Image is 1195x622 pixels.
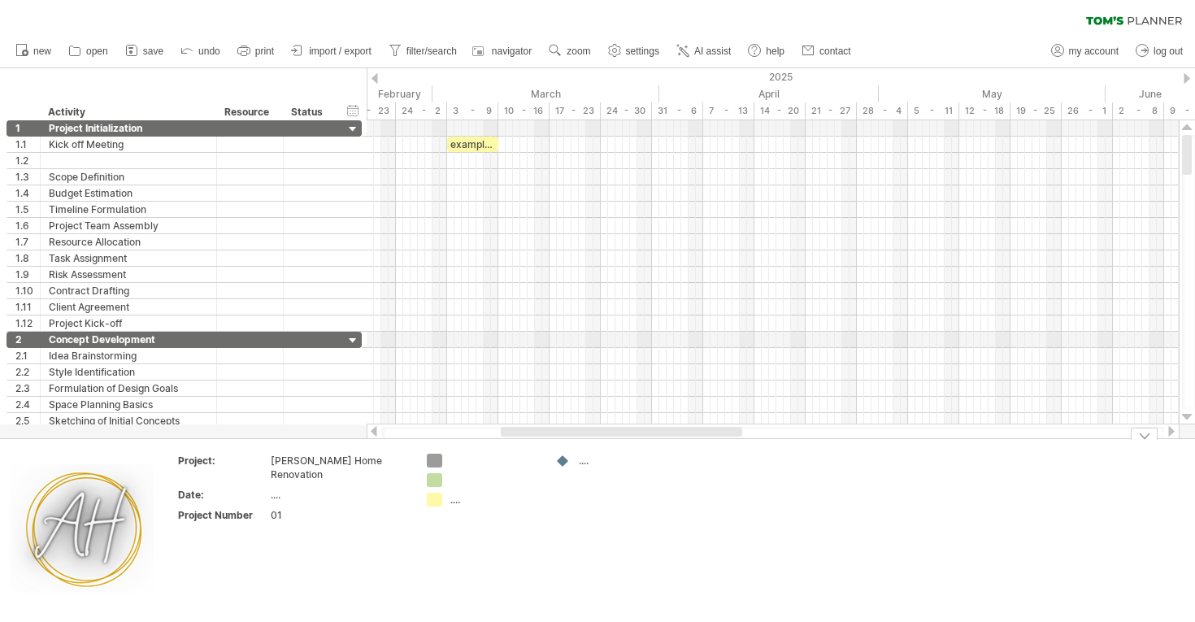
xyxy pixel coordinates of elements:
[959,102,1010,120] div: 12 - 18
[49,267,208,282] div: Risk Assessment
[385,41,462,62] a: filter/search
[1132,41,1188,62] a: log out
[567,46,590,57] span: zoom
[9,454,159,604] img: 58b739a6-fc76-4db0-9951-930ae465c2c1.png
[15,332,40,347] div: 2
[49,234,208,250] div: Resource Allocation
[879,85,1106,102] div: May 2025
[470,41,537,62] a: navigator
[309,46,372,57] span: import / export
[908,102,959,120] div: 5 - 11
[694,46,731,57] span: AI assist
[447,102,498,120] div: 3 - 9
[49,169,208,185] div: Scope Definition
[447,137,498,152] div: example time blocks:
[601,102,652,120] div: 24 - 30
[49,413,208,428] div: Sketching of Initial Concepts
[121,41,168,62] a: save
[1010,102,1062,120] div: 19 - 25
[178,454,267,468] div: Project:
[15,267,40,282] div: 1.9
[626,46,659,57] span: settings
[49,283,208,298] div: Contract Drafting
[604,41,664,62] a: settings
[15,413,40,428] div: 2.5
[406,46,457,57] span: filter/search
[672,41,736,62] a: AI assist
[744,41,789,62] a: help
[49,218,208,233] div: Project Team Assembly
[15,283,40,298] div: 1.10
[233,41,279,62] a: print
[1131,428,1158,440] div: hide legend
[15,185,40,201] div: 1.4
[49,185,208,201] div: Budget Estimation
[1069,46,1119,57] span: my account
[86,46,108,57] span: open
[49,332,208,347] div: Concept Development
[819,46,851,57] span: contact
[178,488,267,502] div: Date:
[143,46,163,57] span: save
[49,299,208,315] div: Client Agreement
[659,85,879,102] div: April 2025
[11,41,56,62] a: new
[178,508,267,522] div: Project Number
[1113,102,1164,120] div: 2 - 8
[15,250,40,266] div: 1.8
[49,250,208,266] div: Task Assignment
[492,46,532,57] span: navigator
[703,102,754,120] div: 7 - 13
[33,46,51,57] span: new
[15,120,40,136] div: 1
[15,234,40,250] div: 1.7
[15,137,40,152] div: 1.1
[766,46,784,57] span: help
[49,348,208,363] div: Idea Brainstorming
[224,104,274,120] div: Resource
[48,104,207,120] div: Activity
[49,202,208,217] div: Timeline Formulation
[291,104,327,120] div: Status
[857,102,908,120] div: 28 - 4
[271,488,407,502] div: ....
[49,120,208,136] div: Project Initialization
[15,169,40,185] div: 1.3
[49,364,208,380] div: Style Identification
[287,41,376,62] a: import / export
[271,454,407,481] div: [PERSON_NAME] Home Renovation
[498,102,550,120] div: 10 - 16
[345,102,396,120] div: 17 - 23
[545,41,595,62] a: zoom
[1047,41,1123,62] a: my account
[15,218,40,233] div: 1.6
[396,102,447,120] div: 24 - 2
[15,202,40,217] div: 1.5
[15,348,40,363] div: 2.1
[15,397,40,412] div: 2.4
[797,41,856,62] a: contact
[49,381,208,396] div: Formulation of Design Goals
[176,41,225,62] a: undo
[15,299,40,315] div: 1.11
[15,153,40,168] div: 1.2
[64,41,113,62] a: open
[255,46,274,57] span: print
[652,102,703,120] div: 31 - 6
[450,493,539,507] div: ....
[1154,46,1183,57] span: log out
[15,315,40,331] div: 1.12
[432,85,659,102] div: March 2025
[15,381,40,396] div: 2.3
[550,102,601,120] div: 17 - 23
[198,46,220,57] span: undo
[806,102,857,120] div: 21 - 27
[754,102,806,120] div: 14 - 20
[271,508,407,522] div: 01
[579,454,667,468] div: ....
[49,137,208,152] div: Kick off Meeting
[1062,102,1113,120] div: 26 - 1
[49,315,208,331] div: Project Kick-off
[49,397,208,412] div: Space Planning Basics
[15,364,40,380] div: 2.2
